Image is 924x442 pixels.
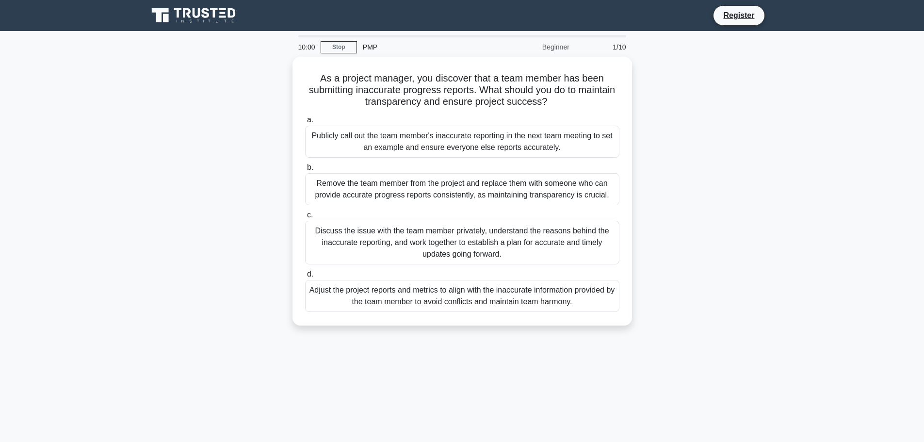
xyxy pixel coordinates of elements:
div: 1/10 [575,37,632,57]
div: Beginner [490,37,575,57]
span: a. [307,115,313,124]
span: c. [307,211,313,219]
a: Register [717,9,760,21]
span: d. [307,270,313,278]
div: Discuss the issue with the team member privately, understand the reasons behind the inaccurate re... [305,221,619,264]
div: Remove the team member from the project and replace them with someone who can provide accurate pr... [305,173,619,205]
div: Adjust the project reports and metrics to align with the inaccurate information provided by the t... [305,280,619,312]
h5: As a project manager, you discover that a team member has been submitting inaccurate progress rep... [304,72,620,108]
span: b. [307,163,313,171]
a: Stop [321,41,357,53]
div: PMP [357,37,490,57]
div: 10:00 [292,37,321,57]
div: Publicly call out the team member's inaccurate reporting in the next team meeting to set an examp... [305,126,619,158]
